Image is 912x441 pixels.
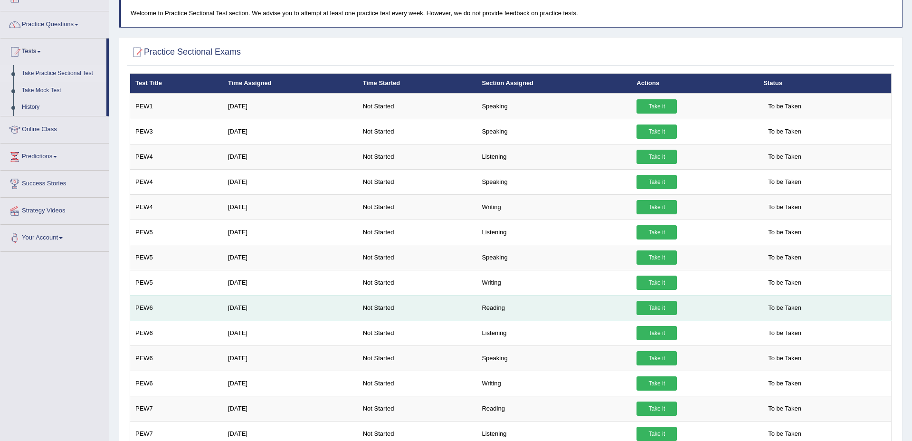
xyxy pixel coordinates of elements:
a: Take it [636,276,677,290]
td: PEW5 [130,245,223,270]
th: Section Assigned [476,74,631,94]
a: Take it [636,200,677,214]
td: Not Started [358,144,477,169]
a: Take it [636,250,677,265]
td: [DATE] [223,245,358,270]
a: Strategy Videos [0,198,109,221]
td: Speaking [476,245,631,270]
a: Take it [636,125,677,139]
td: Not Started [358,320,477,345]
td: Writing [476,194,631,220]
td: [DATE] [223,345,358,371]
td: PEW4 [130,169,223,194]
td: Speaking [476,94,631,119]
th: Test Title [130,74,223,94]
span: To be Taken [763,250,806,265]
p: Welcome to Practice Sectional Test section. We advise you to attempt at least one practice test e... [131,9,893,18]
a: Tests [0,38,106,62]
span: To be Taken [763,276,806,290]
span: To be Taken [763,225,806,240]
td: [DATE] [223,371,358,396]
td: [DATE] [223,194,358,220]
td: Listening [476,320,631,345]
h2: Practice Sectional Exams [130,45,241,59]
a: Take it [636,150,677,164]
span: To be Taken [763,427,806,441]
td: PEW1 [130,94,223,119]
a: Take it [636,351,677,365]
span: To be Taken [763,125,806,139]
span: To be Taken [763,301,806,315]
a: Take Mock Test [18,82,106,99]
td: [DATE] [223,396,358,421]
td: Not Started [358,295,477,320]
span: To be Taken [763,376,806,391]
span: To be Taken [763,200,806,214]
td: Speaking [476,345,631,371]
th: Time Assigned [223,74,358,94]
td: Not Started [358,270,477,295]
td: Not Started [358,194,477,220]
a: Take it [636,301,677,315]
a: History [18,99,106,116]
td: Writing [476,270,631,295]
td: [DATE] [223,119,358,144]
td: PEW4 [130,144,223,169]
span: To be Taken [763,326,806,340]
td: PEW6 [130,320,223,345]
a: Take it [636,427,677,441]
td: PEW5 [130,220,223,245]
td: PEW4 [130,194,223,220]
td: Writing [476,371,631,396]
td: Not Started [358,371,477,396]
a: Take it [636,376,677,391]
a: Take Practice Sectional Test [18,65,106,82]
td: Not Started [358,345,477,371]
td: [DATE] [223,144,358,169]
td: [DATE] [223,169,358,194]
td: Not Started [358,169,477,194]
td: Speaking [476,119,631,144]
a: Predictions [0,144,109,167]
a: Practice Questions [0,11,109,35]
span: To be Taken [763,175,806,189]
td: [DATE] [223,94,358,119]
a: Your Account [0,225,109,249]
td: PEW6 [130,371,223,396]
span: To be Taken [763,150,806,164]
td: PEW6 [130,295,223,320]
td: Not Started [358,396,477,421]
a: Take it [636,99,677,114]
th: Status [758,74,891,94]
a: Online Class [0,116,109,140]
td: Reading [476,295,631,320]
th: Actions [631,74,758,94]
span: To be Taken [763,402,806,416]
a: Success Stories [0,171,109,194]
td: Not Started [358,94,477,119]
td: PEW7 [130,396,223,421]
td: PEW3 [130,119,223,144]
td: Listening [476,220,631,245]
span: To be Taken [763,351,806,365]
span: To be Taken [763,99,806,114]
td: Not Started [358,245,477,270]
td: PEW6 [130,345,223,371]
td: [DATE] [223,320,358,345]
td: [DATE] [223,295,358,320]
td: Reading [476,396,631,421]
td: Not Started [358,220,477,245]
th: Time Started [358,74,477,94]
td: Listening [476,144,631,169]
a: Take it [636,225,677,240]
a: Take it [636,402,677,416]
td: PEW5 [130,270,223,295]
td: Speaking [476,169,631,194]
td: Not Started [358,119,477,144]
td: [DATE] [223,220,358,245]
td: [DATE] [223,270,358,295]
a: Take it [636,175,677,189]
a: Take it [636,326,677,340]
